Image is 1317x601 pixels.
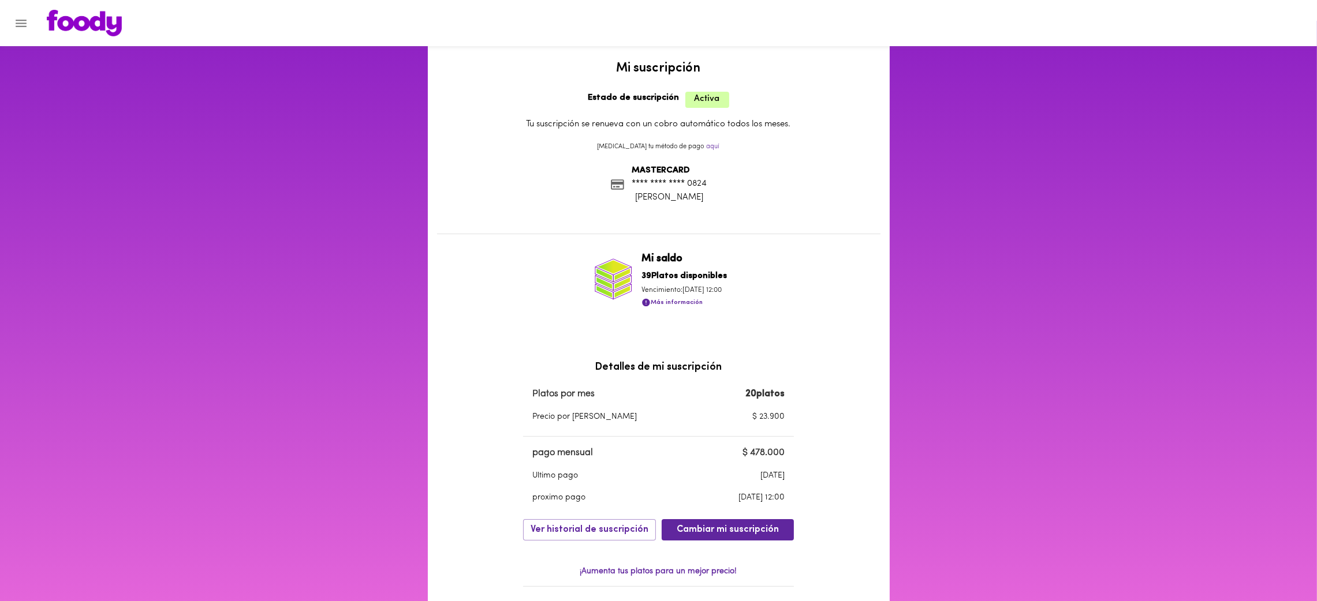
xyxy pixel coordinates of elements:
p: ¡Aumenta tus platos para un mejor precio! [523,566,794,577]
span: Activa [685,92,729,107]
b: MASTERCARD [632,166,690,175]
p: [PERSON_NAME] [632,191,707,204]
span: Ver historial de suscripción [531,524,648,535]
img: logo.png [47,10,122,36]
button: Cambiar mi suscripción [662,519,794,540]
iframe: Messagebird Livechat Widget [1250,534,1305,589]
p: proximo pago [532,492,662,504]
b: Mi saldo [641,254,682,264]
button: Más información [641,295,703,310]
b: 39 Platos disponibles [641,272,727,280]
p: [MEDICAL_DATA] tu método de pago [437,142,881,155]
b: Estado de suscripción [588,93,680,102]
h3: Detalles de mi suscripción [523,362,794,374]
p: aquí [707,142,720,152]
table: a dense table [523,384,794,430]
button: Menu [7,9,35,37]
p: Vencimiento: [DATE] 12:00 [641,286,727,295]
p: $ 478.000 [685,446,785,460]
h2: Mi suscripción [437,62,881,76]
b: 20 platos [745,389,785,399]
p: pago mensual [532,446,662,460]
p: Ultimo pago [532,470,662,482]
p: [DATE] 12:00 [685,492,785,504]
p: Tu suscripción se renueva con un cobro automático todos los meses. [437,118,881,130]
p: Platos por mes [532,388,696,401]
button: Ver historial de suscripción [523,519,656,540]
table: a dense table [523,443,794,510]
p: $ 23.900 [719,411,785,423]
p: [DATE] [685,470,785,482]
span: Cambiar mi suscripción [677,524,779,535]
p: Precio por [PERSON_NAME] [532,411,696,423]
